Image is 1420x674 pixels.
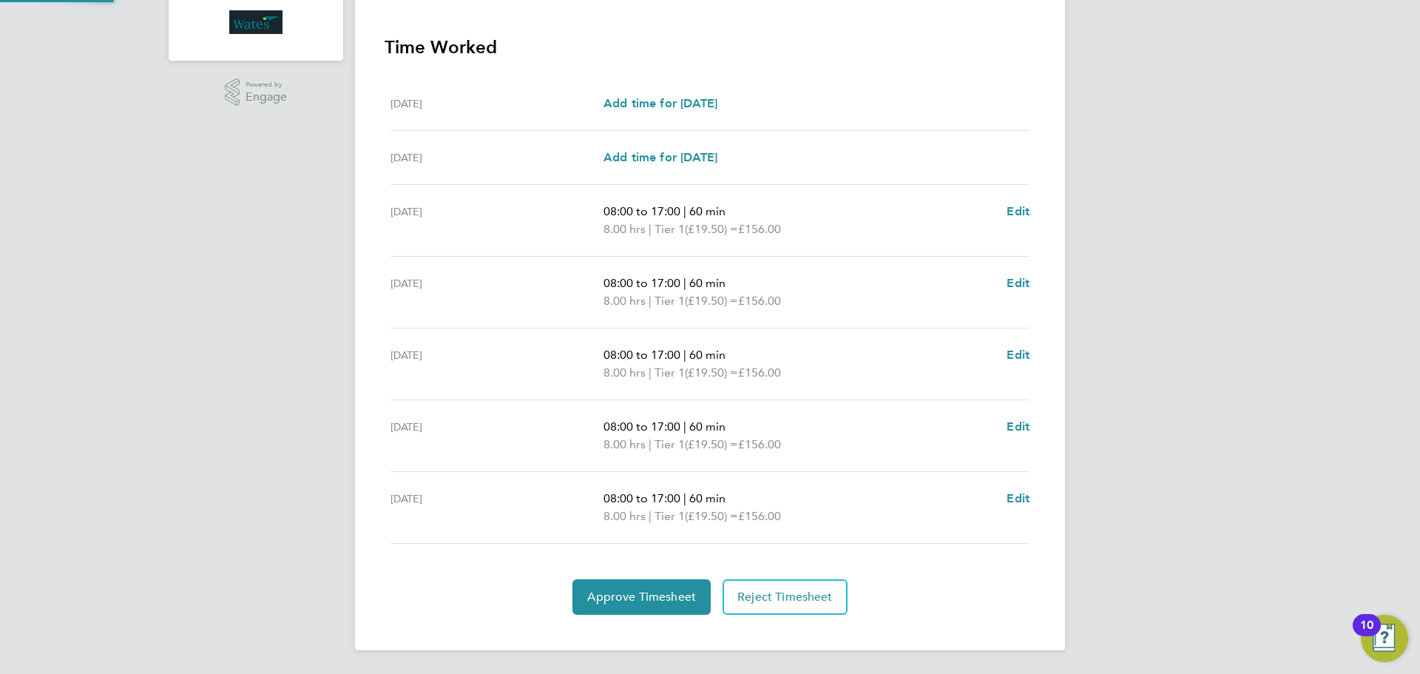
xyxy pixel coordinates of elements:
div: [DATE] [390,490,603,525]
span: (£19.50) = [685,294,738,308]
span: Edit [1007,276,1029,290]
span: 08:00 to 17:00 [603,491,680,505]
span: 8.00 hrs [603,294,646,308]
a: Add time for [DATE] [603,149,717,166]
span: 60 min [689,348,726,362]
a: Edit [1007,274,1029,292]
span: | [683,204,686,218]
span: Tier 1 [655,508,685,525]
div: [DATE] [390,149,603,166]
span: Add time for [DATE] [603,150,717,164]
span: Reject Timesheet [737,590,833,604]
span: £156.00 [738,294,781,308]
div: [DATE] [390,95,603,112]
a: Go to home page [186,10,325,34]
span: Edit [1007,204,1029,218]
span: Tier 1 [655,364,685,382]
a: Edit [1007,418,1029,436]
span: Tier 1 [655,436,685,454]
button: Reject Timesheet [723,579,848,615]
span: | [649,437,652,451]
span: | [649,365,652,380]
div: 10 [1360,625,1373,644]
div: [DATE] [390,203,603,238]
div: [DATE] [390,346,603,382]
div: [DATE] [390,418,603,454]
span: £156.00 [738,437,781,451]
span: | [649,222,652,236]
span: Edit [1007,491,1029,505]
a: Edit [1007,346,1029,364]
span: Engage [246,91,287,104]
a: Edit [1007,203,1029,220]
button: Open Resource Center, 10 new notifications [1361,615,1408,662]
span: 60 min [689,204,726,218]
span: 8.00 hrs [603,437,646,451]
span: £156.00 [738,222,781,236]
span: | [683,491,686,505]
span: (£19.50) = [685,437,738,451]
span: 8.00 hrs [603,509,646,523]
span: 60 min [689,276,726,290]
img: wates-logo-retina.png [229,10,283,34]
span: 60 min [689,419,726,434]
span: | [683,276,686,290]
span: (£19.50) = [685,222,738,236]
span: | [683,419,686,434]
a: Powered byEngage [225,78,288,107]
span: (£19.50) = [685,509,738,523]
span: 08:00 to 17:00 [603,276,680,290]
span: | [683,348,686,362]
div: [DATE] [390,274,603,310]
span: Add time for [DATE] [603,96,717,110]
span: 08:00 to 17:00 [603,419,680,434]
span: 8.00 hrs [603,365,646,380]
span: 60 min [689,491,726,505]
span: Tier 1 [655,292,685,310]
span: 08:00 to 17:00 [603,204,680,218]
span: Edit [1007,348,1029,362]
button: Approve Timesheet [572,579,711,615]
span: £156.00 [738,365,781,380]
span: 8.00 hrs [603,222,646,236]
span: (£19.50) = [685,365,738,380]
span: 08:00 to 17:00 [603,348,680,362]
span: | [649,509,652,523]
h3: Time Worked [385,36,1035,59]
span: £156.00 [738,509,781,523]
span: Approve Timesheet [587,590,696,604]
span: | [649,294,652,308]
span: Tier 1 [655,220,685,238]
span: Edit [1007,419,1029,434]
span: Powered by [246,78,287,91]
a: Edit [1007,490,1029,508]
a: Add time for [DATE] [603,95,717,112]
